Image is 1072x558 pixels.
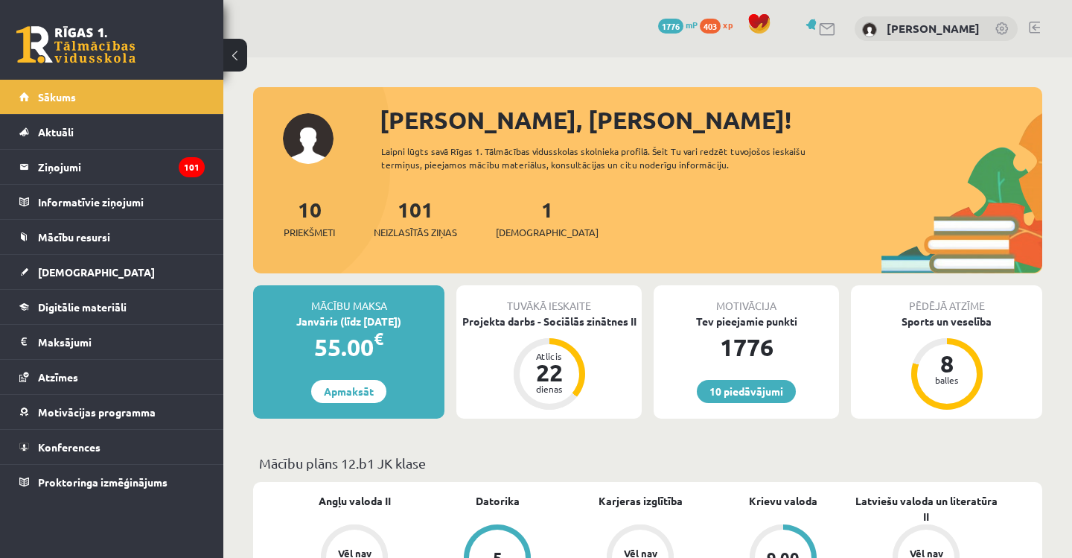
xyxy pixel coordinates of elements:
[374,225,457,240] span: Neizlasītās ziņas
[259,453,1036,473] p: Mācību plāns 12.b1 JK klase
[38,325,205,359] legend: Maksājumi
[686,19,698,31] span: mP
[456,314,642,329] div: Projekta darbs - Sociālās zinātnes II
[925,352,969,375] div: 8
[38,90,76,104] span: Sākums
[19,430,205,464] a: Konferences
[311,380,386,403] a: Apmaksāt
[476,493,520,509] a: Datorika
[38,475,167,489] span: Proktoringa izmēģinājums
[527,352,572,361] div: Atlicis
[19,360,205,394] a: Atzīmes
[19,325,205,359] a: Maksājumi
[38,125,74,139] span: Aktuāli
[253,314,444,329] div: Janvāris (līdz [DATE])
[599,493,683,509] a: Karjeras izglītība
[19,115,205,149] a: Aktuāli
[851,314,1042,412] a: Sports un veselība 8 balles
[496,196,599,240] a: 1[DEMOGRAPHIC_DATA]
[887,21,980,36] a: [PERSON_NAME]
[38,370,78,384] span: Atzīmes
[527,384,572,393] div: dienas
[38,230,110,244] span: Mācību resursi
[253,329,444,365] div: 55.00
[19,255,205,289] a: [DEMOGRAPHIC_DATA]
[527,361,572,384] div: 22
[19,185,205,219] a: Informatīvie ziņojumi
[179,157,205,177] i: 101
[38,265,155,279] span: [DEMOGRAPHIC_DATA]
[851,285,1042,314] div: Pēdējā atzīme
[284,196,335,240] a: 10Priekšmeti
[380,102,1042,138] div: [PERSON_NAME], [PERSON_NAME]!
[862,22,877,37] img: Evelīna Marija Beitāne
[19,80,205,114] a: Sākums
[374,196,457,240] a: 101Neizlasītās ziņas
[19,395,205,429] a: Motivācijas programma
[654,329,839,365] div: 1776
[658,19,683,34] span: 1776
[496,225,599,240] span: [DEMOGRAPHIC_DATA]
[723,19,733,31] span: xp
[253,285,444,314] div: Mācību maksa
[38,150,205,184] legend: Ziņojumi
[38,405,156,419] span: Motivācijas programma
[851,314,1042,329] div: Sports un veselība
[855,493,998,524] a: Latviešu valoda un literatūra II
[658,19,698,31] a: 1776 mP
[749,493,817,509] a: Krievu valoda
[16,26,135,63] a: Rīgas 1. Tālmācības vidusskola
[38,185,205,219] legend: Informatīvie ziņojumi
[38,440,100,454] span: Konferences
[19,150,205,184] a: Ziņojumi101
[654,314,839,329] div: Tev pieejamie punkti
[19,465,205,499] a: Proktoringa izmēģinājums
[700,19,740,31] a: 403 xp
[700,19,721,34] span: 403
[284,225,335,240] span: Priekšmeti
[381,145,855,171] div: Laipni lūgts savā Rīgas 1. Tālmācības vidusskolas skolnieka profilā. Šeit Tu vari redzēt tuvojošo...
[654,285,839,314] div: Motivācija
[456,285,642,314] div: Tuvākā ieskaite
[38,300,127,314] span: Digitālie materiāli
[925,375,969,384] div: balles
[19,220,205,254] a: Mācību resursi
[319,493,391,509] a: Angļu valoda II
[374,328,383,349] span: €
[697,380,796,403] a: 10 piedāvājumi
[19,290,205,324] a: Digitālie materiāli
[456,314,642,412] a: Projekta darbs - Sociālās zinātnes II Atlicis 22 dienas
